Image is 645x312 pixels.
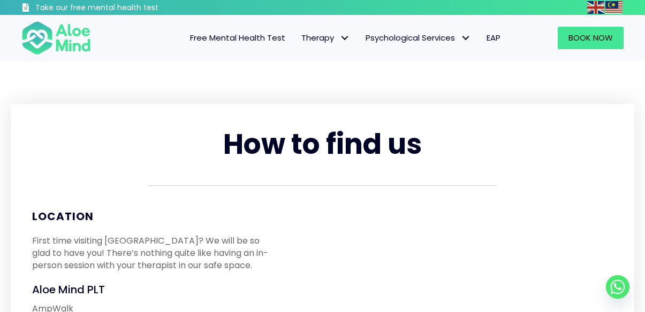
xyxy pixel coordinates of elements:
[102,27,509,49] nav: Menu
[32,282,105,297] span: Aloe Mind PLT
[568,32,613,43] span: Book Now
[32,235,278,272] p: First time visiting [GEOGRAPHIC_DATA]? We will be so glad to have you! There’s nothing quite like...
[366,32,471,43] span: Psychological Services
[605,1,623,14] img: ms
[358,27,479,49] a: Psychological ServicesPsychological Services: submenu
[21,20,91,56] img: Aloe mind Logo
[182,27,293,49] a: Free Mental Health Test
[223,124,422,163] span: How to find us
[293,27,358,49] a: TherapyTherapy: submenu
[35,3,209,13] h3: Take our free mental health test
[301,32,350,43] span: Therapy
[32,209,94,224] span: Location
[606,275,629,299] a: Whatsapp
[458,30,473,46] span: Psychological Services: submenu
[587,1,605,13] a: English
[479,27,509,49] a: EAP
[587,1,604,14] img: en
[21,3,209,15] a: Take our free mental health test
[337,30,352,46] span: Therapy: submenu
[558,27,624,49] a: Book Now
[605,1,624,13] a: Malay
[190,32,285,43] span: Free Mental Health Test
[487,32,500,43] span: EAP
